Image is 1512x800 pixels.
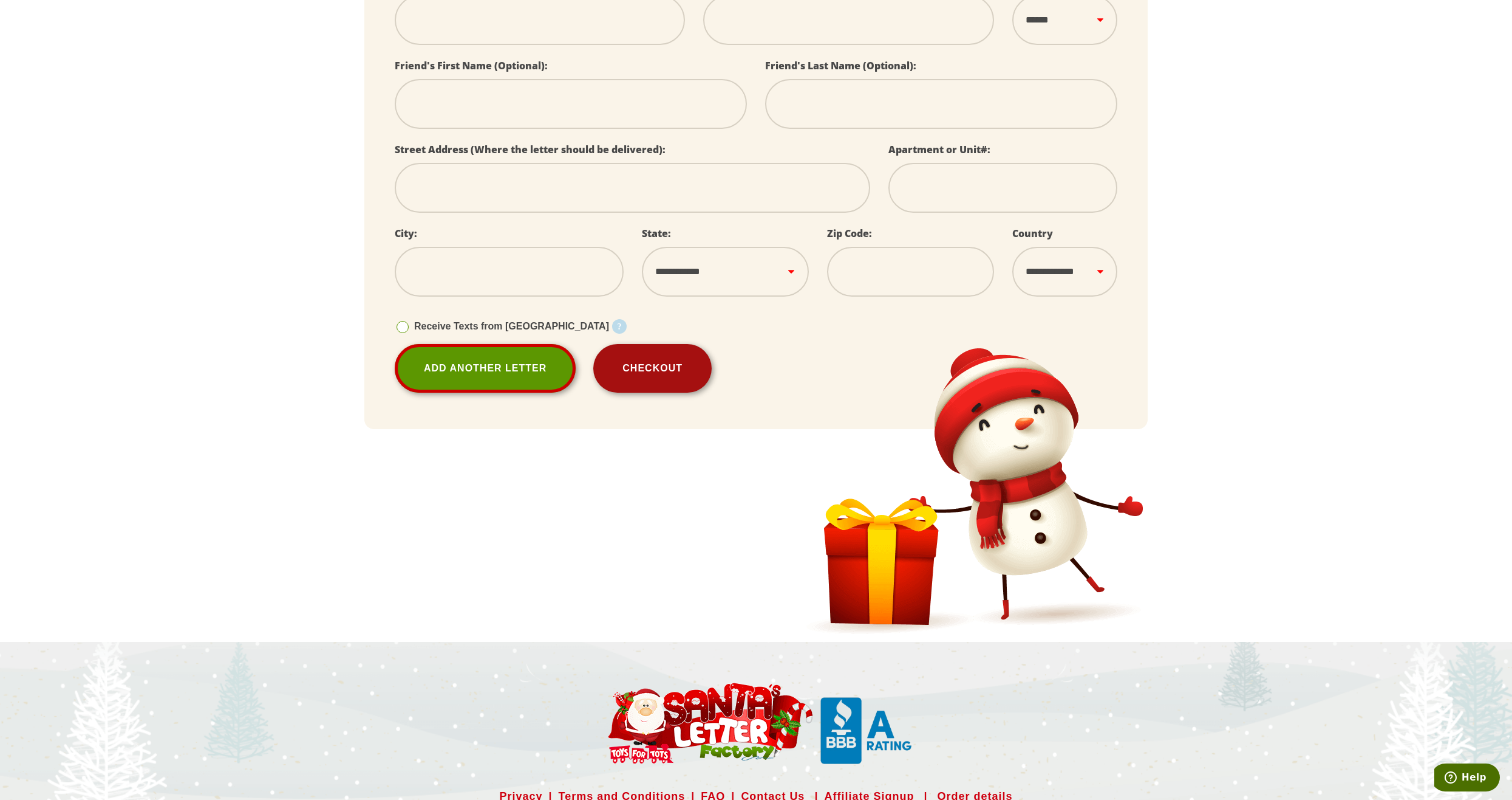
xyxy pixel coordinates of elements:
[888,143,990,156] label: Apartment or Unit#:
[1434,764,1500,794] iframe: Opens a widget where you can find more information
[395,143,666,156] label: Street Address (Where the letter should be delivered):
[601,681,818,764] img: Santa Letter Small Logo
[827,227,872,240] label: Zip Code:
[820,697,911,764] img: Santa Letter Small Logo
[593,344,712,393] button: Checkout
[765,59,916,72] label: Friend's Last Name (Optional):
[414,321,609,331] span: Receive Texts from [GEOGRAPHIC_DATA]
[395,344,576,393] a: Add Another Letter
[1012,227,1053,240] label: Country
[799,342,1148,639] img: Snowman
[642,227,671,240] label: State:
[395,227,417,240] label: City:
[395,59,548,72] label: Friend's First Name (Optional):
